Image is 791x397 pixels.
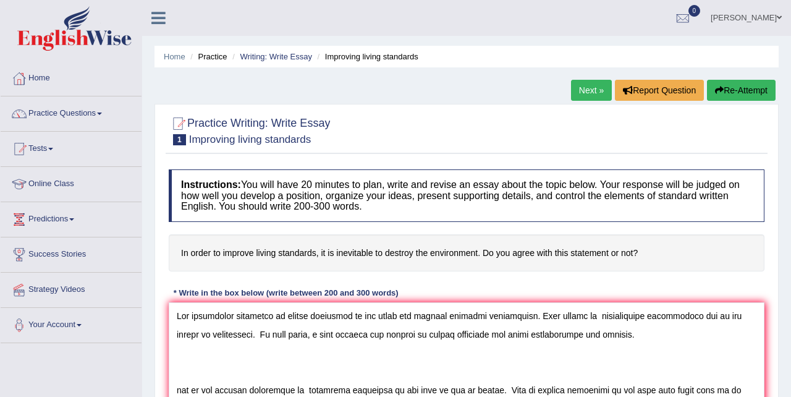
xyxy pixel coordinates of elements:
li: Improving living standards [315,51,418,62]
a: Strategy Videos [1,273,142,304]
span: 0 [688,5,701,17]
h4: You will have 20 minutes to plan, write and revise an essay about the topic below. Your response ... [169,169,764,222]
button: Re-Attempt [707,80,776,101]
h4: In order to improve living standards, it is inevitable to destroy the environment. Do you agree w... [169,234,764,272]
h2: Practice Writing: Write Essay [169,114,330,145]
span: 1 [173,134,186,145]
li: Practice [187,51,227,62]
a: Next » [571,80,612,101]
a: Home [1,61,142,92]
a: Your Account [1,308,142,339]
a: Home [164,52,185,61]
small: Improving living standards [189,134,311,145]
button: Report Question [615,80,704,101]
b: Instructions: [181,179,241,190]
a: Practice Questions [1,96,142,127]
a: Tests [1,132,142,163]
a: Success Stories [1,237,142,268]
a: Online Class [1,167,142,198]
a: Predictions [1,202,142,233]
div: * Write in the box below (write between 200 and 300 words) [169,287,403,299]
a: Writing: Write Essay [240,52,312,61]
